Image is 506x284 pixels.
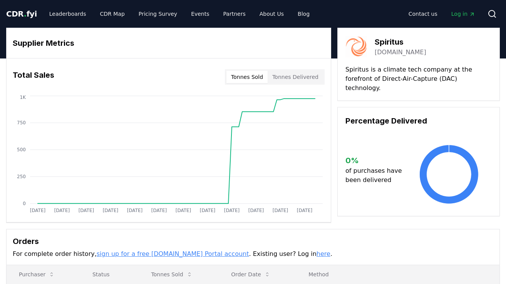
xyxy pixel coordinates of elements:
[54,208,70,213] tspan: [DATE]
[253,7,290,21] a: About Us
[145,267,199,282] button: Tonnes Sold
[345,155,406,166] h3: 0 %
[273,208,288,213] tspan: [DATE]
[176,208,191,213] tspan: [DATE]
[13,69,54,85] h3: Total Sales
[217,7,252,21] a: Partners
[345,115,492,127] h3: Percentage Delivered
[6,9,37,18] span: CDR fyi
[24,9,27,18] span: .
[23,201,26,206] tspan: 0
[200,208,215,213] tspan: [DATE]
[17,147,26,152] tspan: 500
[17,120,26,125] tspan: 750
[43,7,92,21] a: Leaderboards
[17,174,26,179] tspan: 250
[13,249,493,259] p: For complete order history, . Existing user? Log in .
[79,208,94,213] tspan: [DATE]
[226,71,268,83] button: Tonnes Sold
[13,267,61,282] button: Purchaser
[292,7,316,21] a: Blog
[103,208,118,213] tspan: [DATE]
[224,208,240,213] tspan: [DATE]
[13,236,493,247] h3: Orders
[132,7,183,21] a: Pricing Survey
[268,71,323,83] button: Tonnes Delivered
[86,271,133,278] p: Status
[151,208,167,213] tspan: [DATE]
[30,208,45,213] tspan: [DATE]
[185,7,215,21] a: Events
[6,8,37,19] a: CDR.fyi
[402,7,481,21] nav: Main
[43,7,316,21] nav: Main
[375,48,426,57] a: [DOMAIN_NAME]
[345,36,367,57] img: Spiritus-logo
[297,208,312,213] tspan: [DATE]
[248,208,264,213] tspan: [DATE]
[375,36,426,48] h3: Spiritus
[345,65,492,93] p: Spiritus is a climate tech company at the forefront of Direct-Air-Capture (DAC) technology.
[94,7,131,21] a: CDR Map
[97,250,249,257] a: sign up for a free [DOMAIN_NAME] Portal account
[20,95,26,100] tspan: 1K
[317,250,330,257] a: here
[13,37,325,49] h3: Supplier Metrics
[445,7,481,21] a: Log in
[451,10,475,18] span: Log in
[402,7,444,21] a: Contact us
[345,166,406,185] p: of purchases have been delivered
[302,271,493,278] p: Method
[225,267,276,282] button: Order Date
[127,208,142,213] tspan: [DATE]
